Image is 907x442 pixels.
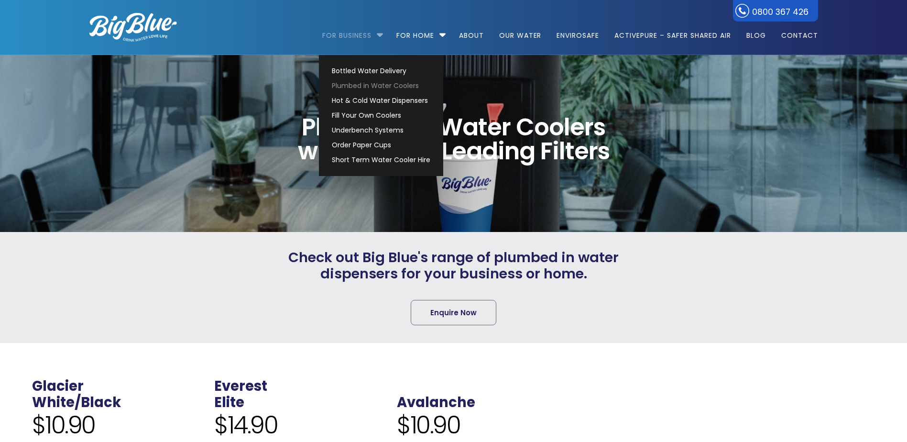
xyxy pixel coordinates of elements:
[397,411,460,440] span: $10.90
[328,64,435,78] a: Bottled Water Delivery
[280,115,627,163] span: Plumbed In Water Coolers with Market Leading Filters
[328,93,435,108] a: Hot & Cold Water Dispensers
[328,123,435,138] a: Underbench Systems
[32,411,95,440] span: $10.90
[214,376,267,396] a: Everest
[844,379,894,429] iframe: Chatbot
[214,393,244,412] a: Elite
[328,78,435,93] a: Plumbed in Water Coolers
[328,108,435,123] a: Fill Your Own Coolers
[214,411,277,440] span: $14.90
[276,249,632,283] span: Check out Big Blue's range of plumbed in water dispensers for your business or home.
[32,376,84,396] a: Glacier
[411,300,496,325] a: Enquire Now
[32,393,121,412] a: White/Black
[89,13,177,42] img: logo
[397,393,475,412] a: Avalanche
[328,153,435,167] a: Short Term Water Cooler Hire
[397,376,401,396] span: .
[328,138,435,153] a: Order Paper Cups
